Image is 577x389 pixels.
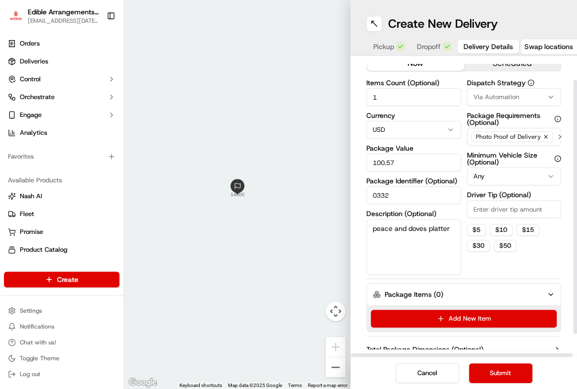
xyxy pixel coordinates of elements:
img: Edible Arrangements - South Bend, IN [8,9,24,23]
button: Via Automation [467,88,562,106]
button: Photo Proof of Delivery [467,128,562,146]
label: Minimum Vehicle Size (Optional) [467,152,562,166]
span: Swap locations [524,42,573,52]
span: Pickup [373,42,394,52]
a: Promise [8,227,115,236]
button: Package Items (0) [366,283,561,306]
span: Wisdom [PERSON_NAME] [31,154,106,162]
button: $30 [467,240,490,252]
button: Orchestrate [4,89,119,105]
label: Package Items ( 0 ) [385,289,443,299]
label: Dispatch Strategy [467,79,562,86]
label: Total Package Dimensions (Optional) [366,344,483,354]
span: Product Catalog [20,245,67,254]
span: Deliveries [20,57,48,66]
button: Edible Arrangements - South Bend, INEdible Arrangements - [GEOGRAPHIC_DATA], [GEOGRAPHIC_DATA][EM... [4,4,103,28]
span: Delivery Details [463,42,513,52]
a: Fleet [8,210,115,219]
a: Report a map error [308,383,347,388]
div: We're available if you need us! [45,105,136,112]
span: Create [57,275,78,284]
button: Control [4,71,119,87]
div: Past conversations [10,129,66,137]
span: Knowledge Base [20,195,76,205]
a: Terms (opens in new tab) [288,383,302,388]
span: Pylon [99,219,120,226]
div: Start new chat [45,95,163,105]
button: Dispatch Strategy [527,79,534,86]
div: Available Products [4,172,119,188]
span: Returns [20,263,42,272]
button: Nash AI [4,188,119,204]
span: API Documentation [94,195,159,205]
p: Welcome 👋 [10,40,180,56]
input: Enter number of items [366,88,461,106]
input: Enter package identifier [366,186,461,204]
label: Package Identifier (Optional) [366,177,461,184]
img: Google [126,376,159,389]
button: Total Package Dimensions (Optional) [366,344,561,354]
span: Dropoff [417,42,441,52]
span: Log out [20,370,40,378]
a: 📗Knowledge Base [6,191,80,209]
span: [DATE] [113,154,133,162]
button: Minimum Vehicle Size (Optional) [554,155,561,162]
img: Wisdom Oko [10,144,26,164]
button: Submit [469,363,532,383]
button: Chat with us! [4,335,119,349]
a: Orders [4,36,119,52]
button: [EMAIL_ADDRESS][DATE][DOMAIN_NAME] [28,17,99,25]
button: $15 [517,224,539,236]
span: Orders [20,39,40,48]
span: Map data ©2025 Google [228,383,282,388]
button: Returns [4,260,119,276]
span: Photo Proof of Delivery [476,133,541,141]
button: Keyboard shortcuts [179,382,222,389]
img: 1736555255976-a54dd68f-1ca7-489b-9aae-adbdc363a1c4 [20,154,28,162]
input: Enter driver tip amount [467,200,562,218]
button: Cancel [396,363,459,383]
h1: Create New Delivery [388,16,498,32]
a: Powered byPylon [70,219,120,226]
span: Fleet [20,210,34,219]
img: Nash [10,10,30,30]
span: Analytics [20,128,47,137]
span: Settings [20,307,42,315]
button: Start new chat [169,98,180,110]
button: See all [154,127,180,139]
a: Returns [8,263,115,272]
a: Open this area in Google Maps (opens a new window) [126,376,159,389]
button: $5 [467,224,486,236]
a: Analytics [4,125,119,141]
label: Description (Optional) [366,210,461,217]
label: Driver Tip (Optional) [467,191,562,198]
button: Notifications [4,320,119,333]
label: Package Value [366,145,461,152]
span: Orchestrate [20,93,55,102]
span: • [108,154,111,162]
button: Fleet [4,206,119,222]
button: Zoom out [326,357,346,377]
span: Promise [20,227,43,236]
button: Promise [4,224,119,240]
input: Enter package value [366,154,461,171]
span: Notifications [20,323,55,331]
button: Engage [4,107,119,123]
span: Via Automation [473,93,519,102]
input: Got a question? Start typing here... [26,64,178,74]
span: Nash AI [20,192,42,201]
div: 💻 [84,196,92,204]
div: Favorites [4,149,119,165]
button: Edible Arrangements - [GEOGRAPHIC_DATA], [GEOGRAPHIC_DATA] [28,7,99,17]
button: Package Requirements (Optional) [554,115,561,122]
img: 8571987876998_91fb9ceb93ad5c398215_72.jpg [21,95,39,112]
span: Toggle Theme [20,354,59,362]
button: Zoom in [326,337,346,357]
a: Nash AI [8,192,115,201]
label: Package Requirements (Optional) [467,112,562,126]
a: Deliveries [4,54,119,69]
span: Chat with us! [20,338,56,346]
span: Engage [20,111,42,119]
